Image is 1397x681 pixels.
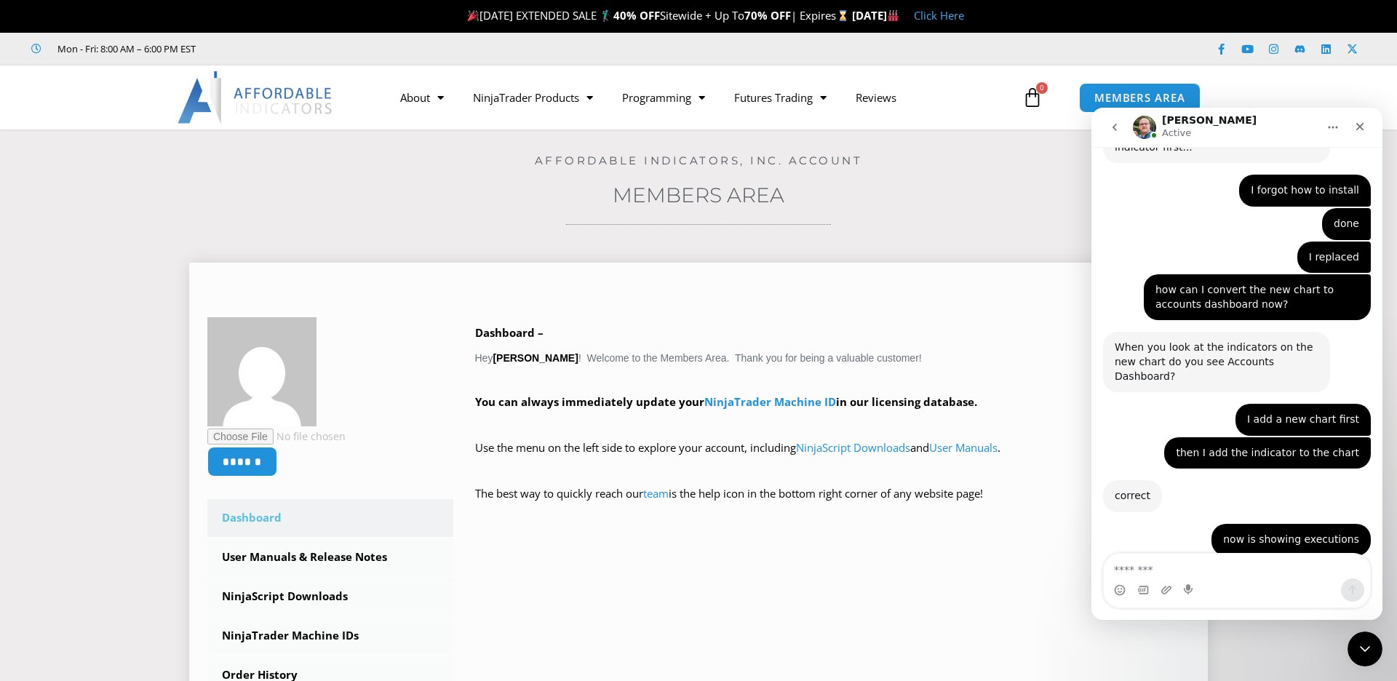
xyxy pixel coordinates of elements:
[493,352,578,364] strong: [PERSON_NAME]
[207,317,317,426] img: ef9d9fdf05e5630d831d471d57b909a7a352dca1c0449a1d58a3c189cdb7f4d0
[216,41,434,56] iframe: Customer reviews powered by Trustpilot
[207,499,453,537] a: Dashboard
[475,394,977,409] strong: You can always immediately update your in our licensing database.
[475,323,1190,525] div: Hey ! Welcome to the Members Area. Thank you for being a valuable customer!
[613,8,660,23] strong: 40% OFF
[852,8,899,23] strong: [DATE]
[704,394,836,409] a: NinjaTrader Machine ID
[464,8,851,23] span: [DATE] EXTENDED SALE 🏌️‍♂️ Sitewide + Up To | Expires
[458,81,608,114] a: NinjaTrader Products
[1348,632,1382,666] iframe: Intercom live chat
[929,440,998,455] a: User Manuals
[1036,82,1048,94] span: 0
[386,81,458,114] a: About
[207,538,453,576] a: User Manuals & Release Notes
[475,484,1190,525] p: The best way to quickly reach our is the help icon in the bottom right corner of any website page!
[1091,108,1382,620] iframe: Intercom live chat
[386,81,1019,114] nav: Menu
[178,71,334,124] img: LogoAI | Affordable Indicators – NinjaTrader
[468,10,479,21] img: 🎉
[837,10,848,21] img: ⌛
[608,81,720,114] a: Programming
[744,8,791,23] strong: 70% OFF
[475,325,544,340] b: Dashboard –
[54,40,196,57] span: Mon - Fri: 8:00 AM – 6:00 PM EST
[720,81,841,114] a: Futures Trading
[914,8,964,23] a: Click Here
[613,183,784,207] a: Members Area
[796,440,910,455] a: NinjaScript Downloads
[1079,83,1201,113] a: MEMBERS AREA
[207,578,453,616] a: NinjaScript Downloads
[1094,92,1185,103] span: MEMBERS AREA
[841,81,911,114] a: Reviews
[643,486,669,501] a: team
[207,617,453,655] a: NinjaTrader Machine IDs
[475,438,1190,479] p: Use the menu on the left side to explore your account, including and .
[1000,76,1064,119] a: 0
[888,10,899,21] img: 🏭
[535,154,863,167] a: Affordable Indicators, Inc. Account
